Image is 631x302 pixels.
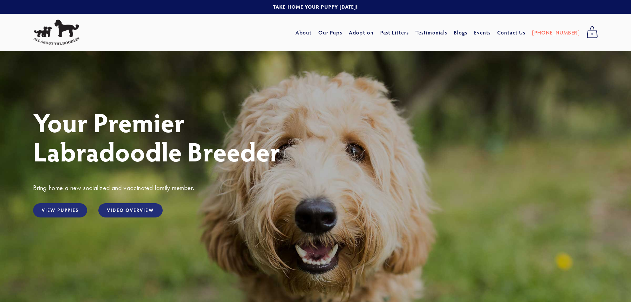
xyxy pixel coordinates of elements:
h3: Bring home a new socialized and vaccinated family member. [33,183,598,192]
a: Testimonials [415,27,447,38]
a: [PHONE_NUMBER] [532,27,580,38]
a: Blogs [454,27,467,38]
a: Events [474,27,491,38]
a: View Puppies [33,203,87,217]
img: All About The Doodles [33,20,79,45]
a: Past Litters [380,29,409,36]
a: 0 items in cart [583,24,601,41]
a: Adoption [349,27,374,38]
a: Our Pups [318,27,342,38]
span: 0 [587,30,598,38]
a: About [295,27,312,38]
a: Video Overview [98,203,162,217]
h1: Your Premier Labradoodle Breeder [33,107,598,166]
a: Contact Us [497,27,525,38]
